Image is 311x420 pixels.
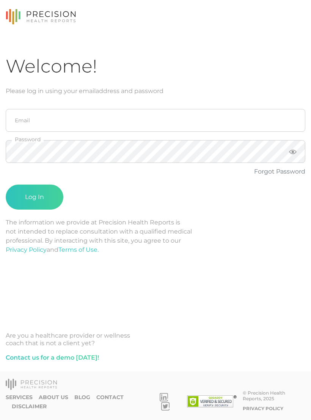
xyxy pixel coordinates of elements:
button: Log In [6,185,63,210]
img: SSL site seal - click to verify [187,395,237,407]
a: Services [6,394,33,401]
div: Please log in using your email address and password [6,87,305,96]
h1: Welcome! [6,55,305,77]
a: Privacy Policy [6,246,47,253]
div: © Precision Health Reports, 2025 [243,390,305,401]
div: Are you a healthcare provider or wellness coach that is not a client yet? [6,332,305,347]
a: Privacy Policy [243,406,283,411]
a: About Us [39,394,68,401]
a: Contact [96,394,124,401]
a: Terms of Use. [58,246,99,253]
p: The information we provide at Precision Health Reports is not intended to replace consultation wi... [6,218,305,254]
a: Blog [74,394,90,401]
a: Contact us for a demo [DATE]! [6,353,99,362]
a: Forgot Password [254,168,305,175]
input: Email [6,109,305,132]
a: Disclaimer [12,403,47,410]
